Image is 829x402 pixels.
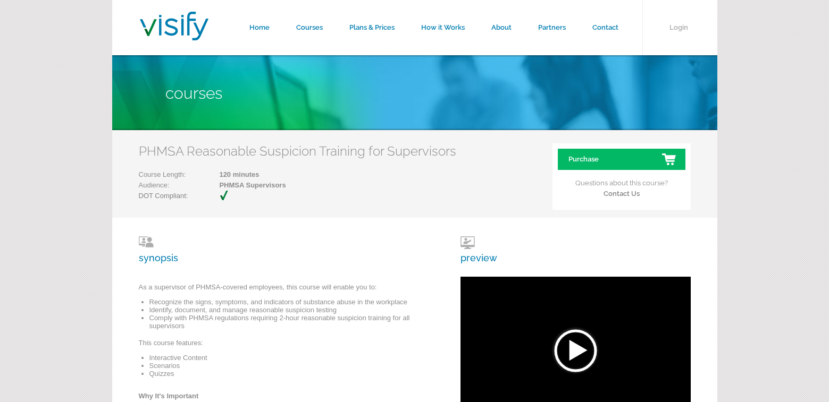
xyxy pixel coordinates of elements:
[139,236,426,263] h3: synopsis
[558,170,685,199] p: Questions about this course?
[149,354,426,362] li: Interactive Content
[165,84,222,102] span: Courses
[139,169,286,180] p: Course Length:
[139,338,426,354] p: This course features:
[149,362,426,370] li: Scenarios
[149,370,426,378] li: Quizzes
[139,282,426,298] p: As a supervisor of PHMSA-covered employees, this course will enable you to:
[139,392,199,400] strong: Why It's Important
[139,143,456,159] h2: PHMSA Reasonable Suspicion Training for Supervisors
[460,236,497,263] h3: preview
[149,314,426,330] li: Comply with PHMSA regulations requiring 2-hour reasonable suspicion training for all supervisors
[558,149,685,170] a: Purchase
[140,12,208,40] img: Visify Training
[149,306,426,314] li: Identify, document, and manage reasonable suspicion testing
[139,191,240,201] p: DOT Compliant:
[604,190,640,198] a: Contact Us
[186,169,286,180] span: 120 minutes
[140,28,208,44] a: Visify Training
[149,298,426,306] li: Recognize the signs, symptoms, and indicators of substance abuse in the workplace
[139,180,286,191] p: Audience:
[186,180,286,191] span: PHMSA Supervisors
